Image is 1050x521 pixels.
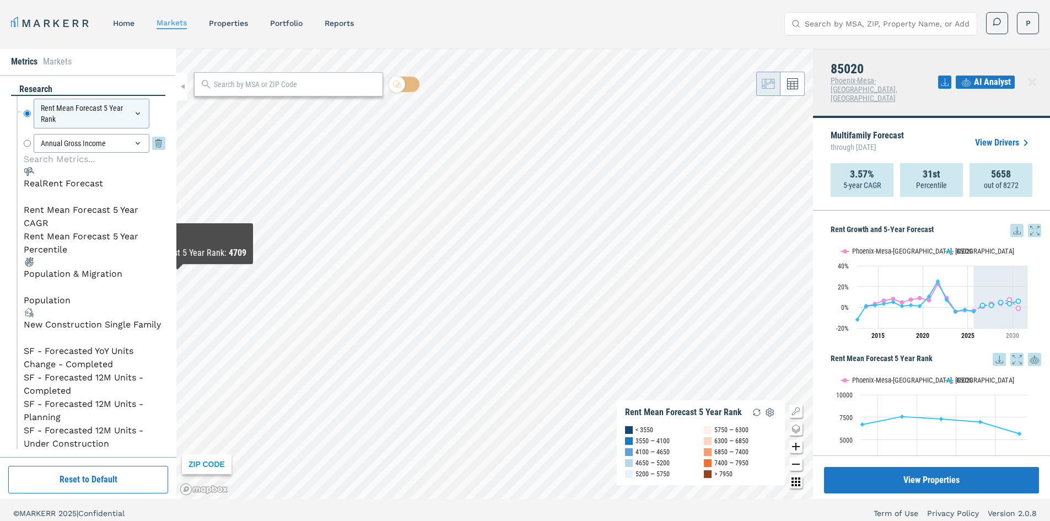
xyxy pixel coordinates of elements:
a: MARKERR [11,15,91,31]
button: Zoom out map button [789,458,803,471]
a: properties [209,19,248,28]
path: Tuesday, 29 Aug, 18:00, 4.66. 85020. [999,300,1003,304]
li: SF - Forecasted 12M Units - Under Construction [24,424,165,450]
path: Saturday, 29 Aug, 18:00, 3.41. 85020. [882,302,886,306]
input: Search Metrics... [24,153,142,166]
svg: Interactive chart [831,366,1033,504]
span: through [DATE] [831,140,904,154]
div: 85302 [109,228,246,238]
img: New Construction Single Family [24,307,35,318]
path: Saturday, 14 Aug, 18:00, 7,569. 85020. [900,414,904,418]
path: Saturday, 29 Aug, 18:00, 10.35. 85020. [927,294,931,299]
div: 4100 — 4650 [636,447,670,458]
div: 4650 — 5200 [636,458,670,469]
button: Other options map button [789,475,803,488]
div: 3550 — 4100 [636,436,670,447]
text: -20% [836,325,849,332]
path: Monday, 29 Aug, 18:00, 6.97. 85020. [945,298,949,302]
div: 7400 — 7950 [714,458,749,469]
p: 5-year CAGR [843,180,881,191]
strong: 5658 [991,169,1011,180]
path: Saturday, 29 Aug, 18:00, 1.88. 85020. [981,303,985,308]
div: RealRent ForecastRealRent Forecast [24,166,165,203]
strong: 3.57% [850,169,874,180]
canvas: Map [176,49,813,499]
tspan: 2030 [1006,332,1019,340]
input: Search by MSA, ZIP, Property Name, or Address [805,13,970,35]
div: New Construction Single Family [24,318,161,331]
div: Rent Mean Forecast 5 Year Rank [625,407,742,418]
button: Show Phoenix-Mesa-Scottsdale, AZ [841,376,934,384]
text: 0% [841,304,849,311]
div: New Construction Single FamilyNew Construction Single Family [24,307,165,345]
path: Friday, 29 Aug, 18:00, 1.85. 85020. [873,303,877,308]
svg: Interactive chart [831,237,1033,347]
path: Monday, 14 Aug, 18:00, 7,304. 85020. [939,417,944,421]
a: Version 2.0.8 [988,508,1037,519]
a: markets [157,18,187,27]
div: Rent Growth and 5-Year Forecast. Highcharts interactive chart. [831,237,1041,347]
span: MARKERR [19,509,58,518]
h4: 85020 [831,62,938,76]
li: Metrics [11,55,37,68]
img: Population & Migration [24,256,35,267]
button: Show/Hide Legend Map Button [789,405,803,418]
div: As of : [DATE] [109,238,246,246]
tspan: 2015 [871,332,885,340]
div: Population & MigrationPopulation & Migration [24,256,165,294]
li: Rent Mean Forecast 5 Year CAGR [24,203,165,230]
a: reports [325,19,354,28]
path: Tuesday, 29 Aug, 18:00, -4.2. 85020. [954,309,958,314]
span: Phoenix-Mesa-[GEOGRAPHIC_DATA], [GEOGRAPHIC_DATA] [831,76,897,103]
path: Thursday, 29 Aug, 18:00, 8.81. Phoenix-Mesa-Scottsdale, AZ. [918,296,922,300]
a: Privacy Policy [927,508,979,519]
p: Percentile [916,180,947,191]
button: Reset to Default [8,466,168,493]
p: out of 8272 [984,180,1019,191]
path: Sunday, 29 Aug, 18:00, 24.98. 85020. [936,279,940,283]
span: AI Analyst [974,76,1011,89]
div: Population & Migration [24,267,122,281]
div: < 3550 [636,425,653,436]
path: Monday, 29 Aug, 18:00, 4.91. 85020. [891,300,896,304]
h5: Rent Mean Forecast 5 Year Rank [831,353,1041,366]
path: Thursday, 29 Aug, 18:00, -2.33. 85020. [963,308,967,312]
li: Rent Mean Forecast 5 Year Percentile [24,230,165,256]
input: Search by MSA or ZIP Code [214,79,377,90]
div: > 7950 [714,469,733,480]
path: Wednesday, 29 Aug, 18:00, -11.84. 85020. [855,317,860,321]
button: View Properties [824,467,1039,493]
path: Wednesday, 29 Aug, 18:00, 3.53. 85020. [1008,301,1012,305]
button: Change style map button [789,422,803,436]
li: Markets [43,55,72,68]
a: home [113,19,134,28]
span: Confidential [78,509,125,518]
a: Term of Use [874,508,918,519]
div: 5200 — 5750 [636,469,670,480]
text: 20% [838,283,849,291]
span: 2025 | [58,509,78,518]
g: 85020, line 4 of 4 with 5 data points. [981,299,1021,308]
span: P [1026,18,1031,29]
path: Tuesday, 14 Aug, 18:00, 6,964. 85020. [978,420,983,424]
text: 7500 [839,414,853,422]
tspan: 2025 [961,332,974,340]
text: 5000 [839,437,853,444]
text: 10000 [836,391,853,399]
button: Show 85020 [945,376,974,384]
img: Reload Legend [750,406,763,419]
path: Tuesday, 29 Aug, 18:00, 1.08. 85020. [900,304,904,308]
li: SF - Forecasted YoY Units Change - Completed [24,345,165,371]
span: © [13,509,19,518]
path: Wednesday, 29 Aug, 18:00, 7.28. Phoenix-Mesa-Scottsdale, AZ. [909,297,913,302]
path: Friday, 29 Aug, 18:00, -4.06. 85020. [972,309,976,314]
p: Multifamily Forecast [831,131,904,154]
div: Rent Mean Forecast 5 Year Rank [34,99,149,128]
path: Thursday, 29 Aug, 18:00, 5.91. 85020. [1016,299,1021,303]
div: RealRent Forecast [24,177,103,190]
div: 6850 — 7400 [714,447,749,458]
li: SF - Forecasted 12M Units - Completed [24,371,165,398]
div: RealRent ForecastRealRent Forecast [24,203,165,256]
img: Settings [763,406,777,419]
